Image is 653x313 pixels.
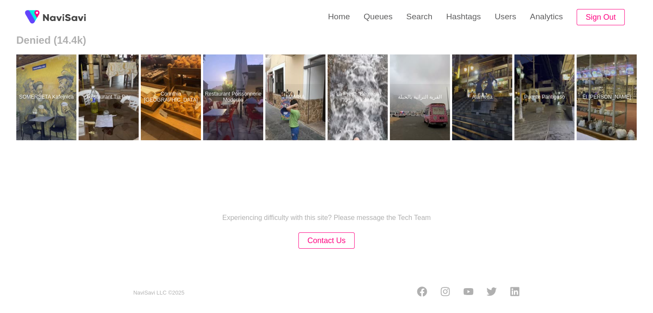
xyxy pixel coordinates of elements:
[390,54,452,140] a: القرية التراثية بالحبلةالقرية التراثية بالحبلة
[486,286,497,299] a: Twitter
[203,54,265,140] a: Restaurant Poissonnerie ModerneRestaurant Poissonnerie Moderne
[21,6,43,28] img: fireSpot
[222,214,431,222] p: Experiencing difficulty with this site? Please message the Tech Team
[265,54,328,140] a: MAMBAMAMBA
[298,232,355,249] button: Contact Us
[577,54,639,140] a: El [PERSON_NAME]El Sara Jewelry
[16,54,79,140] a: SOMERSĒTA KafejnīcaSOMERSĒTA Kafejnīca
[417,286,427,299] a: Facebook
[328,54,390,140] a: La Presa "Bermeja "lugar a visitarLa Presa "Bermeja "lugar a visitar
[440,286,450,299] a: Instagram
[514,54,577,140] a: Puente PantigosoPuente Pantigoso
[577,9,625,26] button: Sign Out
[510,286,520,299] a: LinkedIn
[16,34,637,46] h2: Denied (14.4k)
[43,13,86,21] img: fireSpot
[134,290,185,296] small: NaviSavi LLC © 2025
[463,286,474,299] a: Youtube
[298,237,355,244] a: Contact Us
[141,54,203,140] a: Corinthia [GEOGRAPHIC_DATA]Corinthia Lisbon
[452,54,514,140] a: AlamedaAlameda
[79,54,141,140] a: Restaurant Tia PilyRestaurant Tia Pily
